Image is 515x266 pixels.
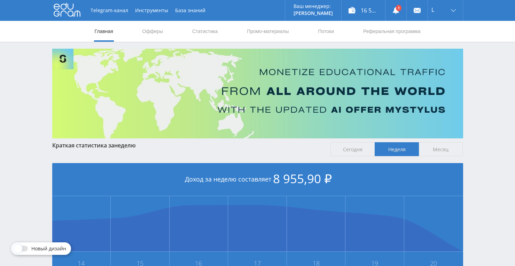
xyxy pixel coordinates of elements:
[346,260,404,266] span: 19
[52,49,463,138] img: Banner
[294,3,333,9] p: Ваш менеджер:
[53,260,110,266] span: 14
[31,246,66,251] span: Новый дизайн
[228,260,286,266] span: 17
[419,142,463,156] span: Месяц
[111,260,169,266] span: 15
[94,21,114,42] a: Главная
[294,10,333,16] p: [PERSON_NAME]
[246,21,289,42] a: Промо-материалы
[317,21,335,42] a: Потоки
[170,260,228,266] span: 16
[114,142,136,149] span: неделю
[52,163,463,196] div: Доход за неделю составляет
[52,142,324,148] div: Краткая статистика за
[330,142,375,156] span: Сегодня
[375,142,419,156] span: Неделя
[431,7,434,13] span: L
[142,21,164,42] a: Офферы
[362,21,421,42] a: Реферальная программа
[273,170,332,187] span: 8 955,90 ₽
[405,260,463,266] span: 20
[192,21,219,42] a: Статистика
[287,260,345,266] span: 18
